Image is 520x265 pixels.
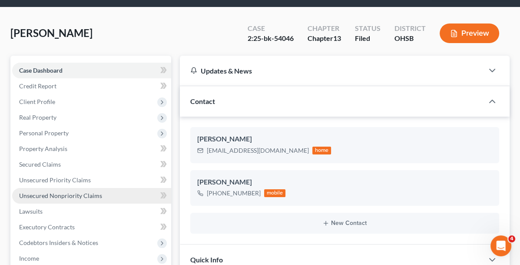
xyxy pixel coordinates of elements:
[207,146,309,155] div: [EMAIL_ADDRESS][DOMAIN_NAME]
[19,208,43,215] span: Lawsuits
[12,63,171,78] a: Case Dashboard
[19,223,75,231] span: Executory Contracts
[440,23,499,43] button: Preview
[207,189,261,198] div: [PHONE_NUMBER]
[12,204,171,219] a: Lawsuits
[19,161,61,168] span: Secured Claims
[355,23,381,34] div: Status
[19,145,67,152] span: Property Analysis
[312,147,331,154] div: home
[19,114,56,121] span: Real Property
[19,239,98,246] span: Codebtors Insiders & Notices
[394,34,426,44] div: OHSB
[19,82,56,90] span: Credit Report
[490,235,511,256] iframe: Intercom live chat
[248,34,294,44] div: 2:25-bk-54046
[12,78,171,94] a: Credit Report
[12,172,171,188] a: Unsecured Priority Claims
[19,129,69,137] span: Personal Property
[197,177,492,188] div: [PERSON_NAME]
[197,134,492,144] div: [PERSON_NAME]
[19,98,55,105] span: Client Profile
[19,67,63,74] span: Case Dashboard
[190,255,223,264] span: Quick Info
[190,66,473,75] div: Updates & News
[508,235,515,242] span: 4
[19,192,102,199] span: Unsecured Nonpriority Claims
[190,97,215,105] span: Contact
[10,27,93,39] span: [PERSON_NAME]
[12,141,171,157] a: Property Analysis
[394,23,426,34] div: District
[12,188,171,204] a: Unsecured Nonpriority Claims
[308,23,341,34] div: Chapter
[333,34,341,42] span: 13
[248,23,294,34] div: Case
[19,176,91,184] span: Unsecured Priority Claims
[197,220,492,227] button: New Contact
[308,34,341,44] div: Chapter
[264,189,286,197] div: mobile
[12,219,171,235] a: Executory Contracts
[12,157,171,172] a: Secured Claims
[355,34,381,44] div: Filed
[19,255,39,262] span: Income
